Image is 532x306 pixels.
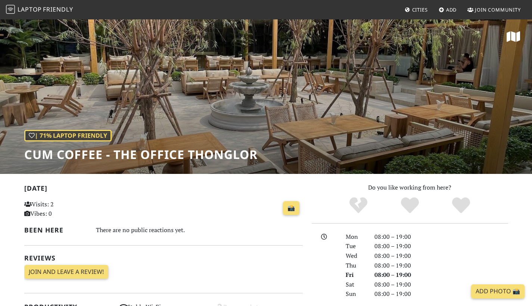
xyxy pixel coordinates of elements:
a: Cities [402,3,431,16]
a: LaptopFriendly LaptopFriendly [6,3,73,16]
h1: CUM Coffee - The Office Thonglor [24,147,258,162]
img: LaptopFriendly [6,5,15,14]
p: Do you like working from here? [312,183,508,193]
div: Tue [341,241,370,251]
div: There are no public reactions yet. [96,225,303,235]
div: Sat [341,280,370,290]
div: 08:00 – 19:00 [370,289,513,299]
span: Join Community [475,6,521,13]
a: Add [436,3,460,16]
span: Cities [412,6,428,13]
div: Wed [341,251,370,261]
a: Add Photo 📸 [471,284,525,299]
a: Join and leave a review! [24,265,108,279]
h2: Reviews [24,254,303,262]
h2: [DATE] [24,184,303,195]
div: No [333,196,384,215]
span: Add [446,6,457,13]
a: 📸 [283,201,299,215]
div: 08:00 – 19:00 [370,261,513,271]
div: | 71% Laptop Friendly [24,130,112,142]
span: Friendly [43,5,73,13]
div: 08:00 – 19:00 [370,270,513,280]
h2: Been here [24,226,87,234]
span: Laptop [18,5,42,13]
div: Sun [341,289,370,299]
div: 08:00 – 19:00 [370,251,513,261]
div: 08:00 – 19:00 [370,232,513,242]
div: 08:00 – 19:00 [370,280,513,290]
div: Mon [341,232,370,242]
div: Thu [341,261,370,271]
a: Join Community [464,3,524,16]
div: Definitely! [435,196,487,215]
div: Yes [384,196,436,215]
p: Visits: 2 Vibes: 0 [24,200,111,219]
div: Fri [341,270,370,280]
div: 08:00 – 19:00 [370,241,513,251]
